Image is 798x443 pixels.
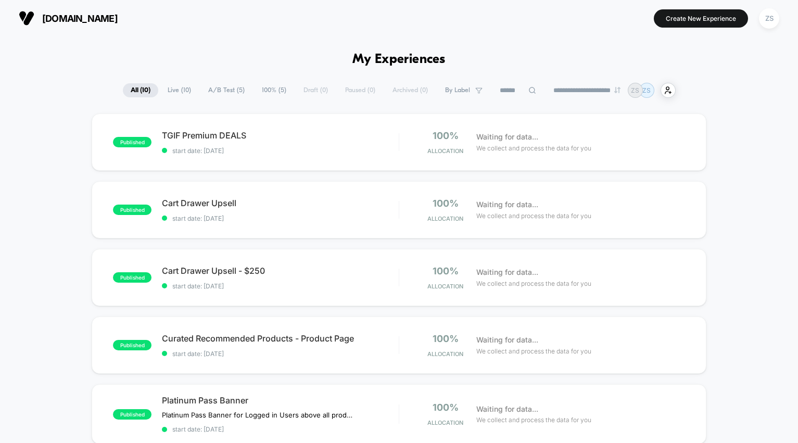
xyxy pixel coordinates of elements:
span: Platinum Pass Banner for Logged in Users above all products on product pages [162,411,355,419]
span: published [113,205,151,215]
span: We collect and process the data for you [476,346,591,356]
span: We collect and process the data for you [476,211,591,221]
img: Visually logo [19,10,34,26]
span: Allocation [427,147,463,155]
span: published [113,272,151,283]
span: published [113,409,151,420]
span: 100% [433,265,459,276]
span: start date: [DATE] [162,350,398,358]
span: [DOMAIN_NAME] [42,13,118,24]
span: Waiting for data... [476,267,538,278]
span: Live ( 10 ) [160,83,199,97]
span: published [113,340,151,350]
span: 100% [433,198,459,209]
button: Create New Experience [654,9,748,28]
span: published [113,137,151,147]
span: Waiting for data... [476,403,538,415]
span: 100% ( 5 ) [254,83,294,97]
span: start date: [DATE] [162,147,398,155]
span: Waiting for data... [476,199,538,210]
span: Cart Drawer Upsell - $250 [162,265,398,276]
span: We collect and process the data for you [476,279,591,288]
span: start date: [DATE] [162,214,398,222]
span: Allocation [427,419,463,426]
span: 100% [433,130,459,141]
span: All ( 10 ) [123,83,158,97]
span: 100% [433,402,459,413]
h1: My Experiences [352,52,446,67]
span: Cart Drawer Upsell [162,198,398,208]
p: ZS [631,86,639,94]
span: Allocation [427,283,463,290]
span: start date: [DATE] [162,282,398,290]
button: ZS [756,8,782,29]
span: We collect and process the data for you [476,415,591,425]
span: Allocation [427,350,463,358]
span: Waiting for data... [476,131,538,143]
span: A/B Test ( 5 ) [200,83,252,97]
span: By Label [445,86,470,94]
div: ZS [759,8,779,29]
span: TGIF Premium DEALS [162,130,398,141]
span: We collect and process the data for you [476,143,591,153]
span: 100% [433,333,459,344]
button: [DOMAIN_NAME] [16,10,121,27]
span: Curated Recommended Products - Product Page [162,333,398,344]
span: Waiting for data... [476,334,538,346]
span: Platinum Pass Banner [162,395,398,406]
p: ZS [642,86,651,94]
span: Allocation [427,215,463,222]
span: start date: [DATE] [162,425,398,433]
img: end [614,87,620,93]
